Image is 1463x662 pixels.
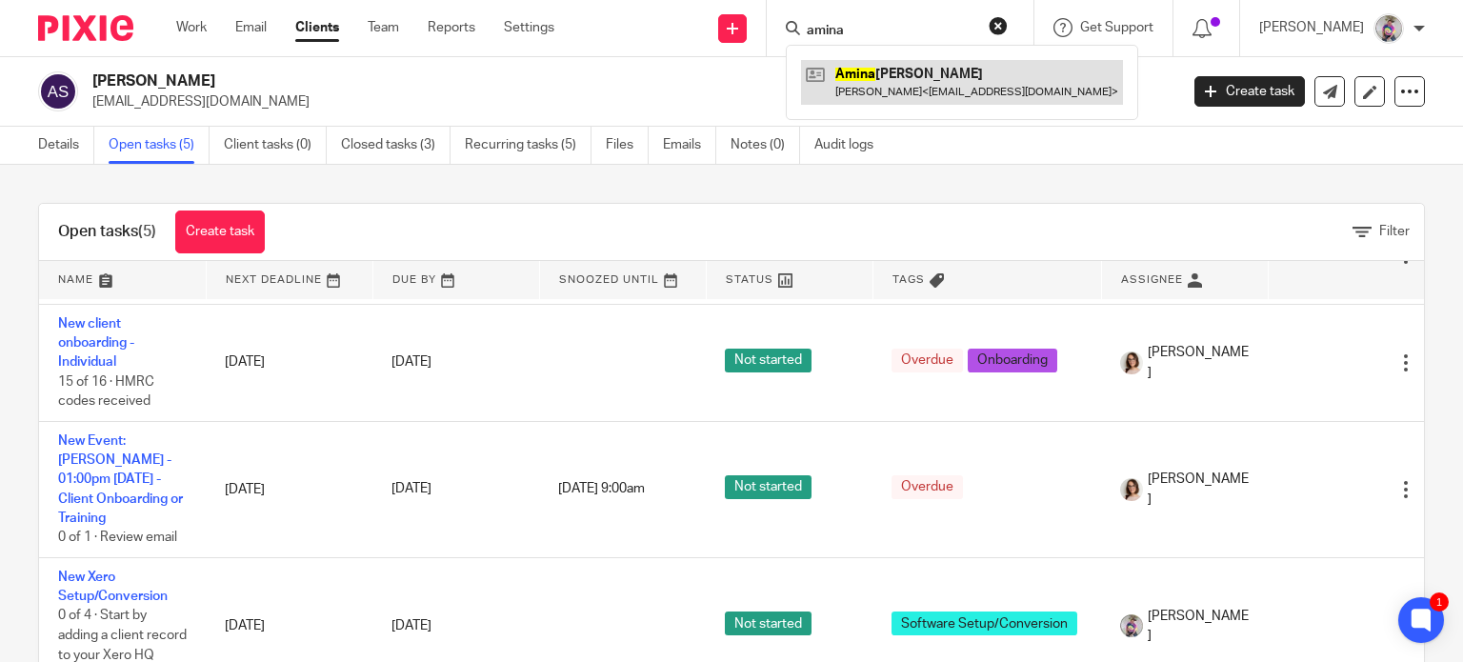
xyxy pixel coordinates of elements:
span: 15 of 16 · HMRC codes received [58,375,154,409]
h2: [PERSON_NAME] [92,71,952,91]
span: Overdue [892,475,963,499]
span: Status [726,274,773,285]
a: Audit logs [814,127,888,164]
a: Team [368,18,399,37]
img: svg%3E [38,71,78,111]
span: Tags [892,274,925,285]
a: Create task [1194,76,1305,107]
p: [EMAIL_ADDRESS][DOMAIN_NAME] [92,92,1166,111]
td: [DATE] [206,304,372,421]
img: DBTieDye.jpg [1120,614,1143,637]
span: Not started [725,612,812,635]
a: Closed tasks (3) [341,127,451,164]
h1: Open tasks [58,222,156,242]
a: Reports [428,18,475,37]
span: [DATE] [391,356,431,370]
span: Onboarding [968,349,1057,372]
a: Email [235,18,267,37]
a: Details [38,127,94,164]
span: [DATE] 9:00am [558,483,645,496]
span: Not started [725,475,812,499]
a: Work [176,18,207,37]
a: Emails [663,127,716,164]
span: 0 of 1 · Review email [58,532,177,545]
span: Software Setup/Conversion [892,612,1077,635]
span: Overdue [892,349,963,372]
span: [PERSON_NAME] [1148,470,1249,509]
a: New Xero Setup/Conversion [58,571,168,603]
span: [PERSON_NAME] [1148,607,1249,646]
div: 1 [1430,592,1449,612]
a: Open tasks (5) [109,127,210,164]
img: Caroline%20-%20HS%20-%20LI.png [1120,351,1143,374]
a: Client tasks (0) [224,127,327,164]
a: New client onboarding - Individual [58,317,134,370]
img: Caroline%20-%20HS%20-%20LI.png [1120,478,1143,501]
span: Snoozed Until [559,274,659,285]
p: [PERSON_NAME] [1259,18,1364,37]
img: Pixie [38,15,133,41]
input: Search [805,23,976,40]
td: [DATE] [206,421,372,557]
span: Not started [725,349,812,372]
a: Clients [295,18,339,37]
span: [DATE] [391,483,431,496]
span: (5) [138,224,156,239]
a: Recurring tasks (5) [465,127,591,164]
a: New Event: [PERSON_NAME] - 01:00pm [DATE] - Client Onboarding or Training [58,434,183,525]
span: [PERSON_NAME] [1148,343,1249,382]
a: Settings [504,18,554,37]
a: Files [606,127,649,164]
span: Get Support [1080,21,1153,34]
span: Filter [1379,225,1410,238]
a: Notes (0) [731,127,800,164]
a: Create task [175,211,265,253]
span: [DATE] [391,619,431,632]
button: Clear [989,16,1008,35]
img: DBTieDye.jpg [1373,13,1404,44]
